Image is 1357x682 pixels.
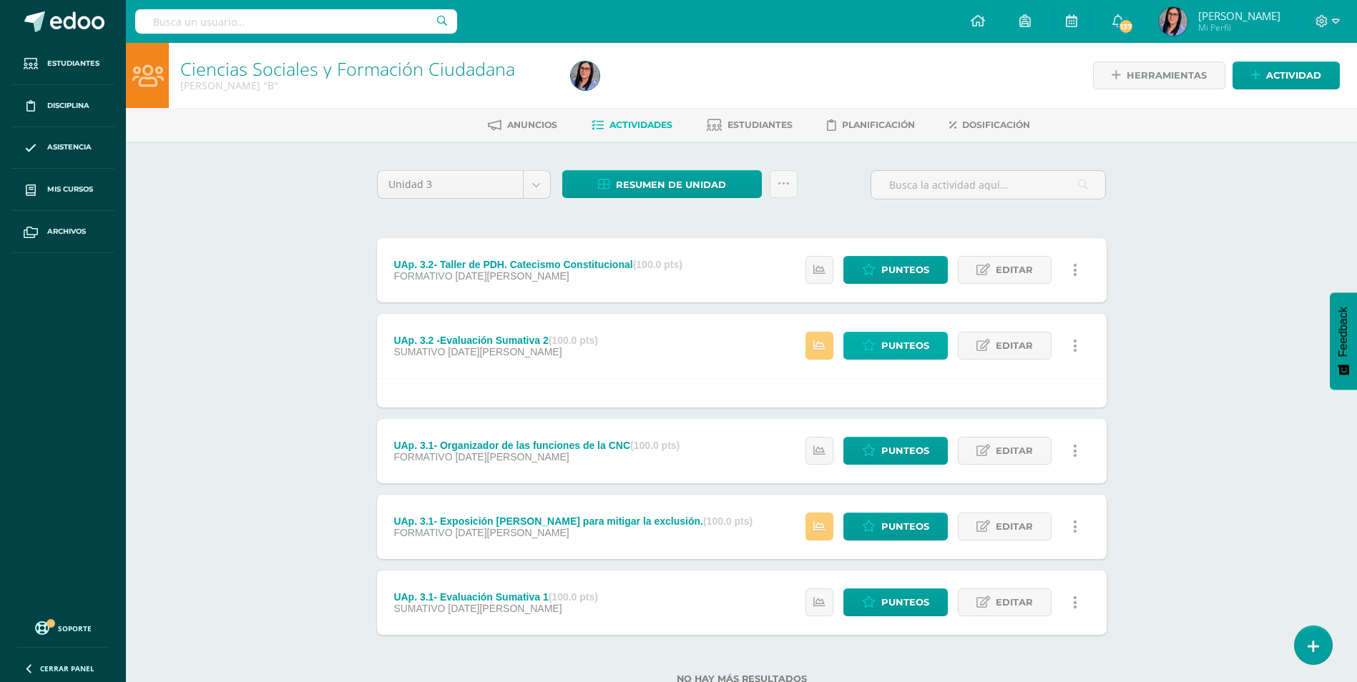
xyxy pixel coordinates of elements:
a: Archivos [11,211,114,253]
a: Planificación [827,114,915,137]
a: Actividades [592,114,672,137]
a: Dosificación [949,114,1030,137]
strong: (100.0 pts) [633,259,682,270]
span: [PERSON_NAME] [1198,9,1280,23]
span: SUMATIVO [393,346,445,357]
span: Mi Perfil [1198,21,1280,34]
span: Editar [996,438,1033,464]
span: Editar [996,513,1033,540]
a: Punteos [843,437,948,465]
a: Unidad 3 [378,171,550,198]
a: Estudiantes [707,114,793,137]
span: Cerrar panel [40,663,94,673]
span: Estudiantes [728,119,793,130]
span: [DATE][PERSON_NAME] [455,527,569,538]
span: Unidad 3 [388,171,512,198]
span: Dosificación [962,119,1030,130]
span: Feedback [1337,307,1350,357]
span: Estudiantes [47,58,99,69]
span: Editar [996,257,1033,283]
a: Punteos [843,588,948,616]
a: Punteos [843,513,948,540]
span: Punteos [881,589,929,616]
div: UAp. 3.1- Exposición [PERSON_NAME] para mitigar la exclusión. [393,515,753,527]
span: Asistencia [47,142,92,153]
a: Mis cursos [11,169,114,211]
span: Punteos [881,513,929,540]
div: Quinto Bachillerato 'B' [180,79,554,92]
span: [DATE][PERSON_NAME] [448,603,562,614]
a: Actividad [1233,61,1340,89]
button: Feedback - Mostrar encuesta [1330,292,1357,390]
span: [DATE][PERSON_NAME] [448,346,562,357]
a: Ciencias Sociales y Formación Ciudadana [180,56,515,81]
span: Editar [996,332,1033,359]
span: Anuncios [507,119,557,130]
strong: (100.0 pts) [549,591,598,603]
a: Punteos [843,332,948,360]
a: Estudiantes [11,43,114,85]
span: FORMATIVO [393,451,452,463]
div: UAp. 3.1- Evaluación Sumativa 1 [393,591,598,603]
strong: (100.0 pts) [703,515,753,527]
strong: (100.0 pts) [630,440,680,451]
span: Actividad [1266,62,1321,89]
span: 137 [1118,19,1134,34]
a: Disciplina [11,85,114,127]
span: Archivos [47,226,86,237]
span: Actividades [609,119,672,130]
span: Soporte [58,623,92,633]
span: FORMATIVO [393,270,452,282]
img: 6469f3f9090af1c529f0478c8529d800.png [571,61,599,90]
span: Planificación [842,119,915,130]
span: FORMATIVO [393,527,452,538]
img: 6469f3f9090af1c529f0478c8529d800.png [1159,7,1187,36]
span: Mis cursos [47,184,93,195]
input: Busca la actividad aquí... [871,171,1105,199]
div: UAp. 3.1- Organizador de las funciones de la CNC [393,440,680,451]
a: Herramientas [1093,61,1225,89]
div: UAp. 3.2 -Evaluación Sumativa 2 [393,335,598,346]
a: Anuncios [488,114,557,137]
a: Resumen de unidad [562,170,762,198]
span: Punteos [881,438,929,464]
a: Asistencia [11,127,114,169]
span: Herramientas [1127,62,1207,89]
h1: Ciencias Sociales y Formación Ciudadana [180,59,554,79]
input: Busca un usuario... [135,9,457,34]
span: [DATE][PERSON_NAME] [455,270,569,282]
span: Disciplina [47,100,89,112]
strong: (100.0 pts) [549,335,598,346]
span: Editar [996,589,1033,616]
a: Soporte [17,618,109,637]
a: Punteos [843,256,948,284]
span: Punteos [881,257,929,283]
span: SUMATIVO [393,603,445,614]
span: Punteos [881,332,929,359]
span: [DATE][PERSON_NAME] [455,451,569,463]
div: UAp. 3.2- Taller de PDH. Catecismo Constitucional [393,259,682,270]
span: Resumen de unidad [616,172,726,198]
